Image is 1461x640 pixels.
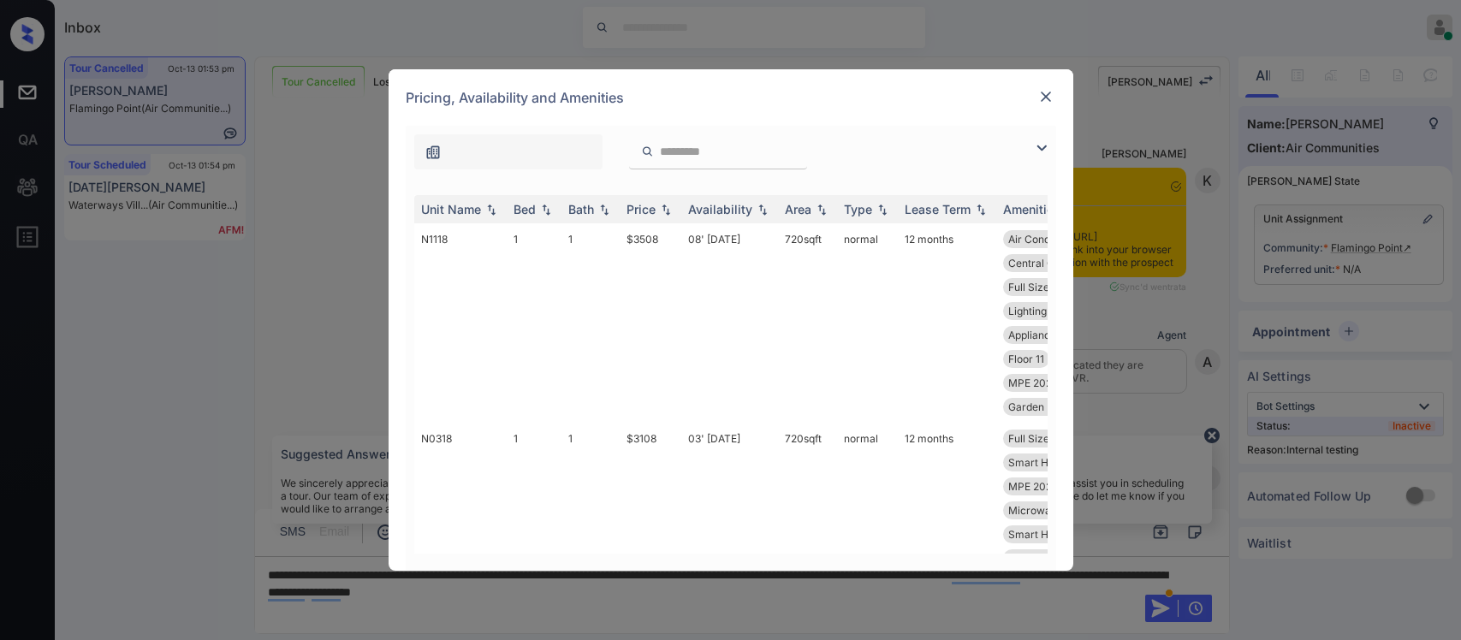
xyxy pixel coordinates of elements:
td: 12 months [898,223,996,423]
img: sorting [874,204,891,216]
img: icon-zuma [425,144,442,161]
img: sorting [972,204,989,216]
span: MPE 2025 Lobby,... [1008,480,1100,493]
td: 720 sqft [778,223,837,423]
img: sorting [657,204,674,216]
div: Amenities [1003,202,1060,216]
td: 1 [507,223,561,423]
img: icon-zuma [1031,138,1052,158]
span: MPE 2024 Pool F... [1008,552,1099,565]
div: Unit Name [421,202,481,216]
span: Garden Front Sp... [1008,400,1096,413]
div: Type [844,202,872,216]
span: Full Size Dryer [1008,432,1080,445]
td: N0318 [414,423,507,622]
td: 1 [507,423,561,622]
span: Air Conditioner [1008,233,1081,246]
img: close [1037,88,1054,105]
div: Area [785,202,811,216]
img: sorting [483,204,500,216]
img: sorting [537,204,555,216]
span: MPE 2025 Lobby,... [1008,376,1100,389]
div: Pricing, Availability and Amenities [389,69,1073,126]
td: 12 months [898,423,996,622]
span: Floor 11 [1008,353,1044,365]
img: icon-zuma [641,144,654,159]
td: 08' [DATE] [681,223,778,423]
td: normal [837,223,898,423]
td: 720 sqft [778,423,837,622]
img: sorting [813,204,830,216]
td: $3508 [620,223,681,423]
span: Full Size Washe... [1008,281,1092,293]
div: Bed [514,202,536,216]
div: Availability [688,202,752,216]
span: Smart Home Ther... [1008,456,1102,469]
td: 1 [561,223,620,423]
td: 1 [561,423,620,622]
div: Bath [568,202,594,216]
span: Appliances Stai... [1008,329,1090,341]
img: sorting [754,204,771,216]
td: normal [837,423,898,622]
div: Price [627,202,656,216]
img: sorting [596,204,613,216]
td: N1118 [414,223,507,423]
td: 03' [DATE] [681,423,778,622]
span: Microwave [1008,504,1063,517]
td: $3108 [620,423,681,622]
span: Smart Home Door... [1008,528,1103,541]
span: Central Courtya... [1008,257,1094,270]
span: Lighting Recess... [1008,305,1092,317]
div: Lease Term [905,202,971,216]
